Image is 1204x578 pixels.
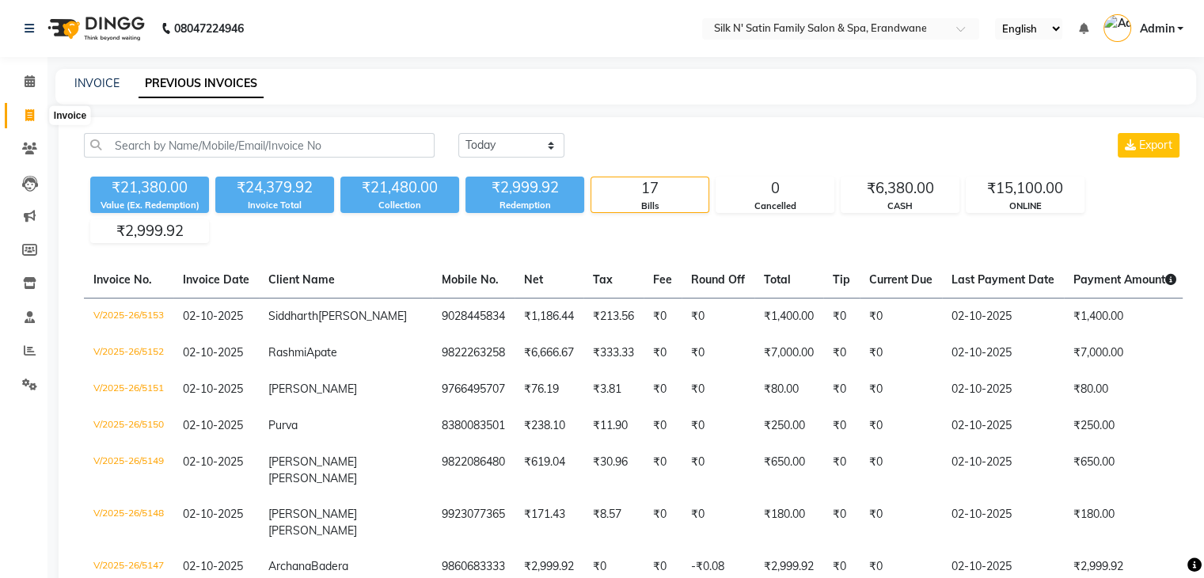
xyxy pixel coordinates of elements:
[268,523,357,538] span: [PERSON_NAME]
[465,177,584,199] div: ₹2,999.92
[1073,272,1176,287] span: Payment Amount
[84,444,173,496] td: V/2025-26/5149
[754,408,823,444] td: ₹250.00
[942,299,1064,336] td: 02-10-2025
[1064,299,1186,336] td: ₹1,400.00
[841,200,959,213] div: CASH
[591,200,708,213] div: Bills
[1064,444,1186,496] td: ₹650.00
[90,199,209,212] div: Value (Ex. Redemption)
[942,335,1064,371] td: 02-10-2025
[583,496,644,549] td: ₹8.57
[183,345,243,359] span: 02-10-2025
[515,371,583,408] td: ₹76.19
[942,496,1064,549] td: 02-10-2025
[754,496,823,549] td: ₹180.00
[139,70,264,98] a: PREVIOUS INVOICES
[515,335,583,371] td: ₹6,666.67
[84,299,173,336] td: V/2025-26/5153
[1064,335,1186,371] td: ₹7,000.00
[215,199,334,212] div: Invoice Total
[682,371,754,408] td: ₹0
[942,408,1064,444] td: 02-10-2025
[442,272,499,287] span: Mobile No.
[340,199,459,212] div: Collection
[764,272,791,287] span: Total
[1103,14,1131,42] img: Admin
[583,444,644,496] td: ₹30.96
[841,177,959,200] div: ₹6,380.00
[644,371,682,408] td: ₹0
[823,371,860,408] td: ₹0
[432,444,515,496] td: 9822086480
[754,335,823,371] td: ₹7,000.00
[268,507,357,521] span: [PERSON_NAME]
[84,133,435,158] input: Search by Name/Mobile/Email/Invoice No
[311,559,348,573] span: Badera
[183,272,249,287] span: Invoice Date
[306,345,337,359] span: Apate
[823,299,860,336] td: ₹0
[682,496,754,549] td: ₹0
[40,6,149,51] img: logo
[583,371,644,408] td: ₹3.81
[183,309,243,323] span: 02-10-2025
[583,299,644,336] td: ₹213.56
[174,6,244,51] b: 08047224946
[591,177,708,200] div: 17
[183,559,243,573] span: 02-10-2025
[515,444,583,496] td: ₹619.04
[268,345,306,359] span: Rashmi
[682,335,754,371] td: ₹0
[860,444,942,496] td: ₹0
[869,272,932,287] span: Current Due
[268,382,357,396] span: [PERSON_NAME]
[90,177,209,199] div: ₹21,380.00
[432,371,515,408] td: 9766495707
[432,496,515,549] td: 9923077365
[84,335,173,371] td: V/2025-26/5152
[515,299,583,336] td: ₹1,186.44
[823,335,860,371] td: ₹0
[74,76,120,90] a: INVOICE
[432,335,515,371] td: 9822263258
[268,454,357,469] span: [PERSON_NAME]
[183,454,243,469] span: 02-10-2025
[268,471,357,485] span: [PERSON_NAME]
[754,371,823,408] td: ₹80.00
[860,408,942,444] td: ₹0
[515,496,583,549] td: ₹171.43
[942,371,1064,408] td: 02-10-2025
[465,199,584,212] div: Redemption
[593,272,613,287] span: Tax
[215,177,334,199] div: ₹24,379.92
[942,444,1064,496] td: 02-10-2025
[432,299,515,336] td: 9028445834
[823,444,860,496] td: ₹0
[1064,496,1186,549] td: ₹180.00
[644,299,682,336] td: ₹0
[860,299,942,336] td: ₹0
[515,408,583,444] td: ₹238.10
[84,496,173,549] td: V/2025-26/5148
[833,272,850,287] span: Tip
[754,444,823,496] td: ₹650.00
[524,272,543,287] span: Net
[860,496,942,549] td: ₹0
[50,106,90,125] div: Invoice
[644,408,682,444] td: ₹0
[682,299,754,336] td: ₹0
[1118,133,1179,158] button: Export
[644,444,682,496] td: ₹0
[967,200,1084,213] div: ONLINE
[716,177,834,200] div: 0
[716,200,834,213] div: Cancelled
[653,272,672,287] span: Fee
[583,408,644,444] td: ₹11.90
[91,220,208,242] div: ₹2,999.92
[1064,408,1186,444] td: ₹250.00
[93,272,152,287] span: Invoice No.
[268,559,311,573] span: Archana
[691,272,745,287] span: Round Off
[583,335,644,371] td: ₹333.33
